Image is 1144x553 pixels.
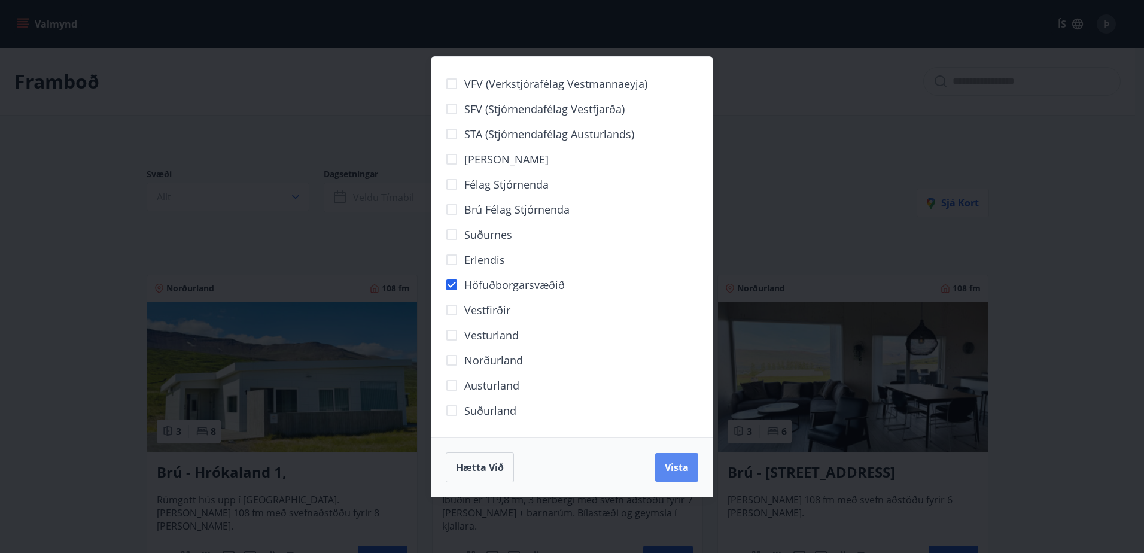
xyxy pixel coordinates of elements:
[446,452,514,482] button: Hætta við
[464,151,549,167] span: [PERSON_NAME]
[665,461,689,474] span: Vista
[464,101,625,117] span: SFV (Stjórnendafélag Vestfjarða)
[464,126,634,142] span: STA (Stjórnendafélag Austurlands)
[464,378,519,393] span: Austurland
[464,202,570,217] span: Brú félag stjórnenda
[464,227,512,242] span: Suðurnes
[464,353,523,368] span: Norðurland
[464,327,519,343] span: Vesturland
[464,177,549,192] span: Félag stjórnenda
[464,302,510,318] span: Vestfirðir
[464,252,505,268] span: Erlendis
[464,76,647,92] span: VFV (Verkstjórafélag Vestmannaeyja)
[464,403,516,418] span: Suðurland
[456,461,504,474] span: Hætta við
[655,453,698,482] button: Vista
[464,277,565,293] span: Höfuðborgarsvæðið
